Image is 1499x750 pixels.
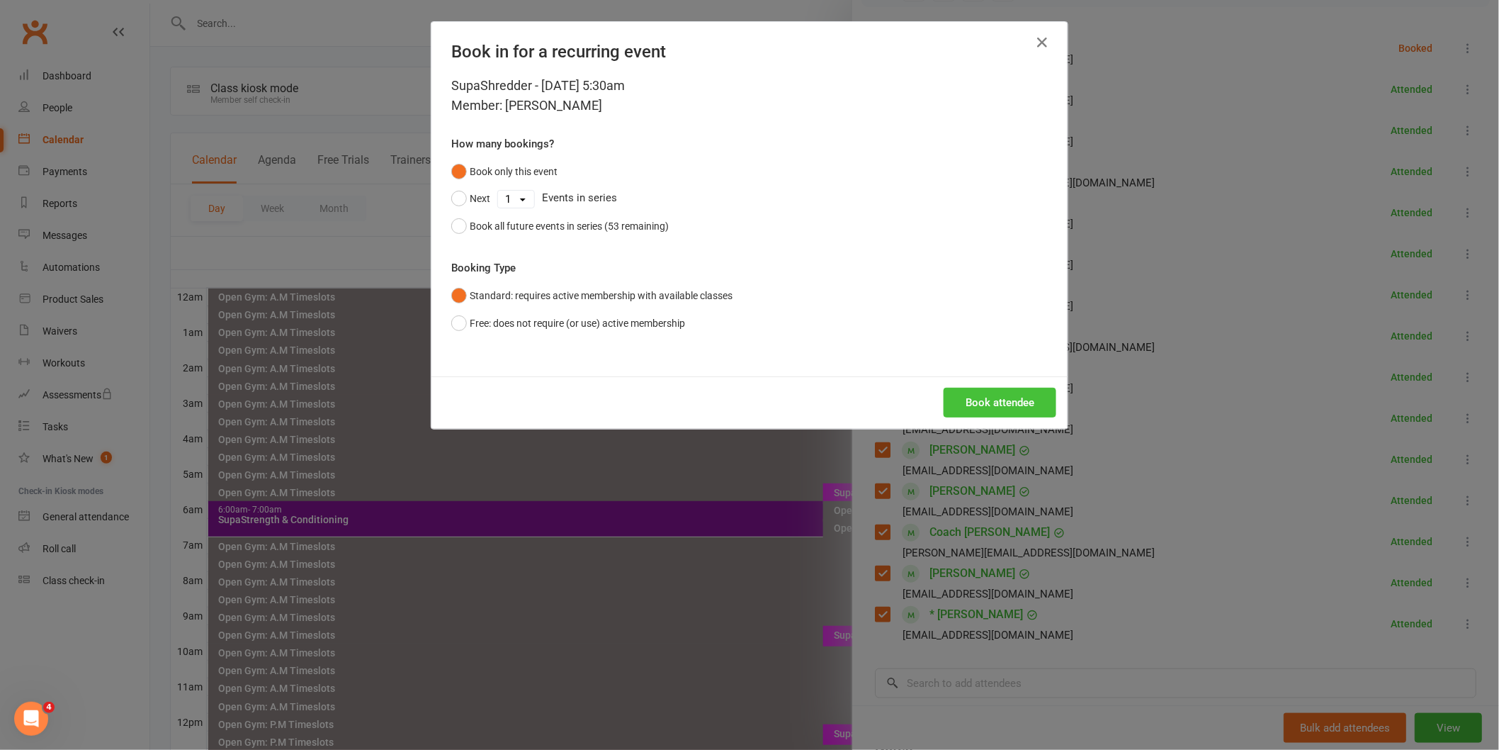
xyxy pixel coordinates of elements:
div: Book all future events in series (53 remaining) [470,218,669,234]
h4: Book in for a recurring event [451,42,1048,62]
iframe: Intercom live chat [14,702,48,736]
label: Booking Type [451,259,516,276]
button: Close [1031,31,1053,54]
button: Standard: requires active membership with available classes [451,282,732,309]
button: Book only this event [451,158,558,185]
label: How many bookings? [451,135,554,152]
button: Book all future events in series (53 remaining) [451,213,669,240]
button: Next [451,185,490,212]
button: Free: does not require (or use) active membership [451,310,685,337]
span: 4 [43,702,55,713]
div: Events in series [451,185,1048,212]
div: SupaShredder - [DATE] 5:30am Member: [PERSON_NAME] [451,76,1048,116]
button: Book attendee [944,388,1056,418]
